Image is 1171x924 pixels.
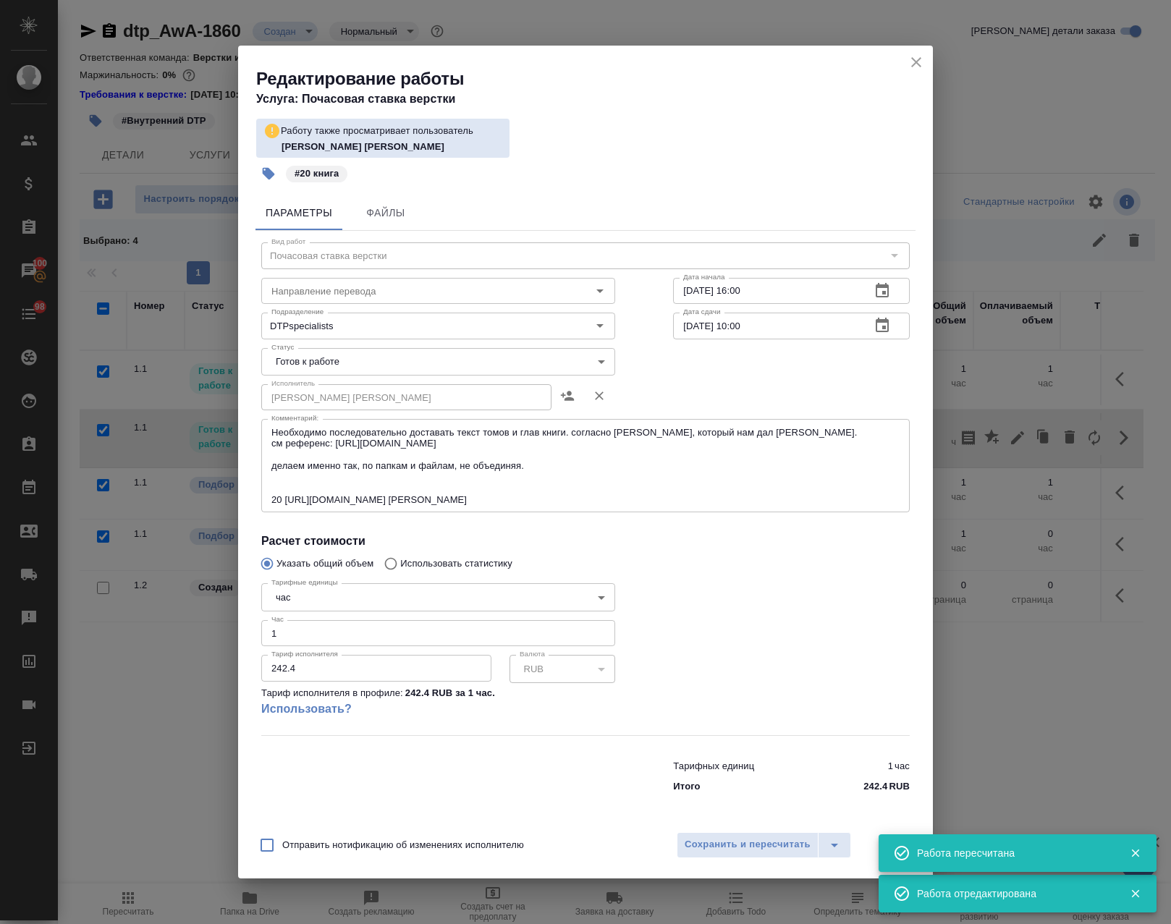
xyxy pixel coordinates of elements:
p: 242.4 [863,779,887,794]
button: Закрыть [1120,847,1150,860]
p: Итого [673,779,700,794]
span: 20 книга [284,166,349,179]
h2: Редактирование работы [256,67,933,90]
span: Параметры [264,204,334,222]
p: #20 книга [295,166,339,181]
button: Open [590,315,610,336]
button: Добавить тэг [253,158,284,190]
div: RUB [510,655,616,682]
button: Закрыть [1120,887,1150,900]
a: Использовать? [261,700,615,718]
p: 242.4 RUB за 1 час . [405,686,495,700]
p: Тариф исполнителя в профиле: [261,686,403,700]
p: Работу также просматривает пользователь [281,124,473,138]
div: час [261,583,615,611]
button: RUB [520,663,548,675]
div: Готов к работе [261,348,615,376]
div: Работа пересчитана [917,846,1108,860]
p: Тарифных единиц [673,759,754,773]
h4: Расчет стоимости [261,533,910,550]
div: split button [677,832,851,858]
p: час [895,759,910,773]
span: Файлы [351,204,420,222]
button: Open [590,281,610,301]
button: Удалить [583,378,615,413]
p: RUB [889,779,910,794]
span: Сохранить и пересчитать [685,836,811,853]
p: Васютченко Александр [282,140,502,154]
h4: Услуга: Почасовая ставка верстки [256,90,933,108]
button: Готов к работе [271,355,344,368]
textarea: Необходимо последовательно доставать текст томов и глав книги. согласно [PERSON_NAME], который на... [271,427,900,505]
button: Сохранить и пересчитать [677,832,819,858]
p: 1 [888,759,893,773]
div: Работа отредактирована [917,886,1108,901]
button: час [271,591,295,603]
span: Отправить нотификацию об изменениях исполнителю [282,838,524,852]
button: close [905,51,927,73]
button: Назначить [551,378,583,413]
b: [PERSON_NAME] [PERSON_NAME] [282,141,444,152]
